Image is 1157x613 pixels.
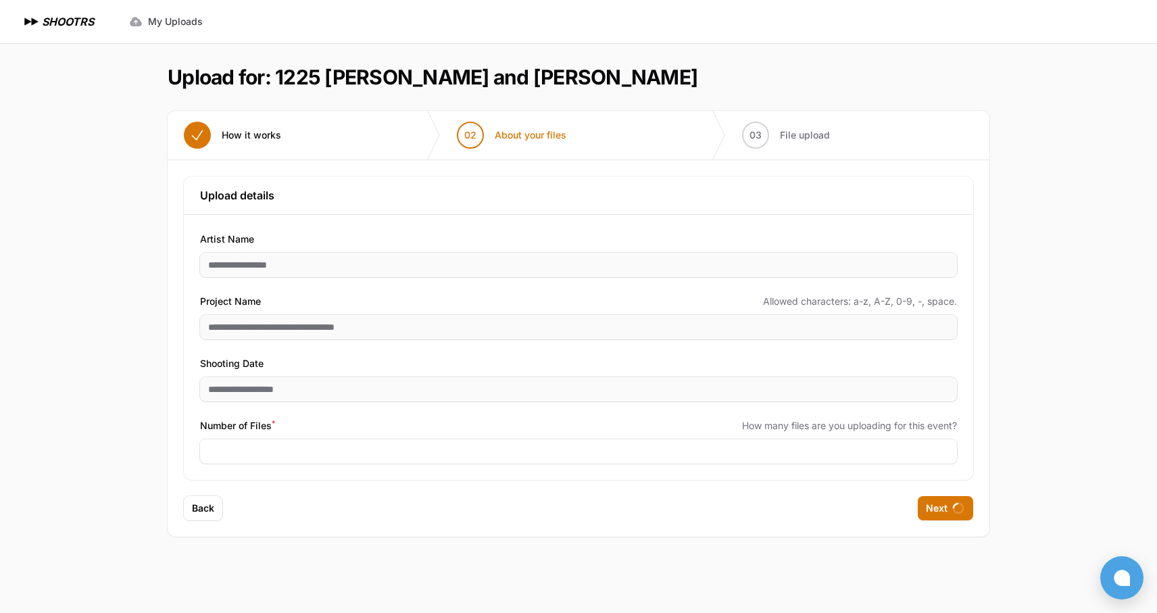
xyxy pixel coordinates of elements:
button: How it works [168,111,297,160]
span: File upload [780,128,830,142]
span: Artist Name [200,231,254,247]
button: Open chat window [1100,556,1143,599]
span: Shooting Date [200,355,264,372]
span: Allowed characters: a-z, A-Z, 0-9, -, space. [763,295,957,308]
span: How it works [222,128,281,142]
button: 02 About your files [441,111,583,160]
img: SHOOTRS [22,14,42,30]
span: Number of Files [200,418,275,434]
h1: SHOOTRS [42,14,94,30]
a: My Uploads [121,9,211,34]
span: How many files are you uploading for this event? [742,419,957,433]
span: 02 [464,128,476,142]
span: My Uploads [148,15,203,28]
span: Next [926,501,947,515]
button: 03 File upload [726,111,846,160]
span: Project Name [200,293,261,310]
h3: Upload details [200,187,957,203]
a: SHOOTRS SHOOTRS [22,14,94,30]
h1: Upload for: 1225 [PERSON_NAME] and [PERSON_NAME] [168,65,697,89]
button: Back [184,496,222,520]
span: Back [192,501,214,515]
button: Next [918,496,973,520]
span: About your files [495,128,566,142]
span: 03 [749,128,762,142]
